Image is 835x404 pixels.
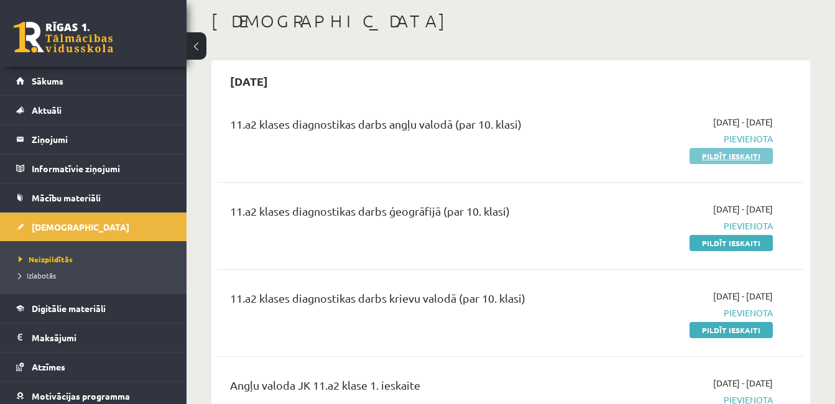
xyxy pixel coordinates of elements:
[690,322,773,338] a: Pildīt ieskaiti
[19,270,56,280] span: Izlabotās
[211,11,810,32] h1: [DEMOGRAPHIC_DATA]
[19,254,174,265] a: Neizpildītās
[230,377,586,400] div: Angļu valoda JK 11.a2 klase 1. ieskaite
[14,22,113,53] a: Rīgas 1. Tālmācības vidusskola
[604,132,773,145] span: Pievienota
[230,116,586,139] div: 11.a2 klases diagnostikas darbs angļu valodā (par 10. klasi)
[32,154,171,183] legend: Informatīvie ziņojumi
[32,390,130,402] span: Motivācijas programma
[19,254,73,264] span: Neizpildītās
[218,67,280,96] h2: [DATE]
[16,67,171,95] a: Sākums
[690,148,773,164] a: Pildīt ieskaiti
[32,303,106,314] span: Digitālie materiāli
[713,290,773,303] span: [DATE] - [DATE]
[713,377,773,390] span: [DATE] - [DATE]
[690,235,773,251] a: Pildīt ieskaiti
[16,125,171,154] a: Ziņojumi
[16,96,171,124] a: Aktuāli
[32,221,129,232] span: [DEMOGRAPHIC_DATA]
[713,116,773,129] span: [DATE] - [DATE]
[16,294,171,323] a: Digitālie materiāli
[32,75,63,86] span: Sākums
[713,203,773,216] span: [DATE] - [DATE]
[16,323,171,352] a: Maksājumi
[230,203,586,226] div: 11.a2 klases diagnostikas darbs ģeogrāfijā (par 10. klasi)
[604,306,773,319] span: Pievienota
[16,213,171,241] a: [DEMOGRAPHIC_DATA]
[32,361,65,372] span: Atzīmes
[32,192,101,203] span: Mācību materiāli
[16,352,171,381] a: Atzīmes
[604,219,773,232] span: Pievienota
[32,104,62,116] span: Aktuāli
[16,183,171,212] a: Mācību materiāli
[32,323,171,352] legend: Maksājumi
[16,154,171,183] a: Informatīvie ziņojumi
[230,290,586,313] div: 11.a2 klases diagnostikas darbs krievu valodā (par 10. klasi)
[32,125,171,154] legend: Ziņojumi
[19,270,174,281] a: Izlabotās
